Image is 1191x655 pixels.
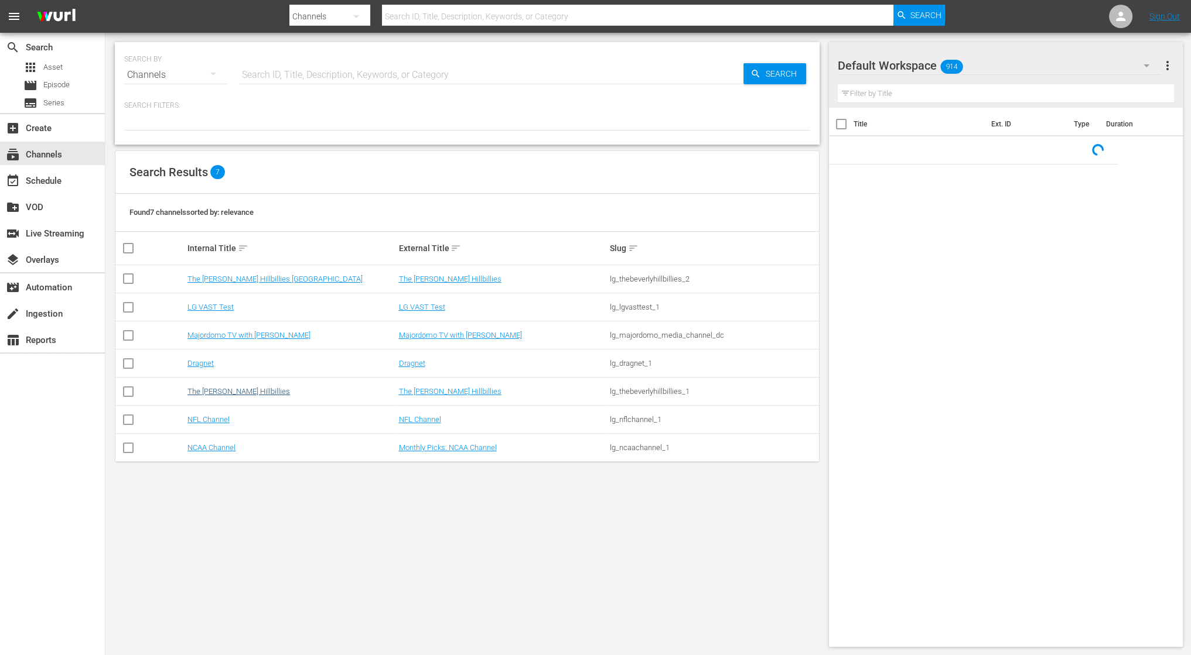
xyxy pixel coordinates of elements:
[23,96,37,110] span: Series
[6,307,20,321] span: Ingestion
[187,359,214,368] a: Dragnet
[893,5,945,26] button: Search
[187,415,230,424] a: NFL Channel
[124,59,227,91] div: Channels
[984,108,1066,140] th: Ext. ID
[628,243,639,253] span: sort
[398,275,501,283] a: The [PERSON_NAME] Hillbillies
[210,165,225,179] span: 7
[23,78,37,92] span: Episode
[187,387,290,396] a: The [PERSON_NAME] Hillbillies
[941,54,963,79] span: 914
[398,415,441,424] a: NFL Channel
[451,243,461,253] span: sort
[910,5,941,26] span: Search
[6,40,20,54] span: Search
[1149,12,1180,21] a: Sign Out
[129,208,254,217] span: Found 7 channels sorted by: relevance
[129,165,208,179] span: Search Results
[398,359,425,368] a: Dragnet
[28,3,84,30] img: ans4CAIJ8jUAAAAAAAAAAAAAAAAAAAAAAAAgQb4GAAAAAAAAAAAAAAAAAAAAAAAAJMjXAAAAAAAAAAAAAAAAAAAAAAAAgAT5G...
[610,275,817,283] div: lg_thebeverlyhillbillies_2
[23,60,37,74] span: Asset
[610,415,817,424] div: lg_nflchannel_1
[398,303,445,311] a: LG VAST Test
[6,200,20,214] span: VOD
[610,331,817,339] div: lg_majordomo_media_channel_dc
[187,241,395,255] div: Internal Title
[398,443,496,452] a: Monthly Picks: NCAA Channel
[187,443,236,452] a: NCAA Channel
[610,387,817,396] div: lg_thebeverlyhillbillies_1
[238,243,248,253] span: sort
[43,97,64,109] span: Series
[43,61,63,73] span: Asset
[1098,108,1169,140] th: Duration
[7,9,21,23] span: menu
[187,331,310,339] a: Majordomo TV with [PERSON_NAME]
[6,174,20,188] span: Schedule
[610,359,817,368] div: lg_dragnet_1
[43,79,70,91] span: Episode
[838,49,1161,82] div: Default Workspace
[6,333,20,347] span: Reports
[1160,52,1174,80] button: more_vert
[398,241,606,255] div: External Title
[398,331,521,339] a: Majordomo TV with [PERSON_NAME]
[610,241,817,255] div: Slug
[187,303,234,311] a: LG VAST Test
[1066,108,1098,140] th: Type
[610,443,817,452] div: lg_ncaachannel_1
[761,63,806,84] span: Search
[6,148,20,162] span: Channels
[854,108,984,140] th: Title
[187,275,363,283] a: The [PERSON_NAME] Hillbillies [GEOGRAPHIC_DATA]
[6,280,20,294] span: Automation
[743,63,806,84] button: Search
[6,227,20,241] span: Live Streaming
[1160,59,1174,73] span: more_vert
[398,387,501,396] a: The [PERSON_NAME] Hillbillies
[124,101,810,111] p: Search Filters:
[6,253,20,267] span: Overlays
[610,303,817,311] div: lg_lgvasttest_1
[6,121,20,135] span: Create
